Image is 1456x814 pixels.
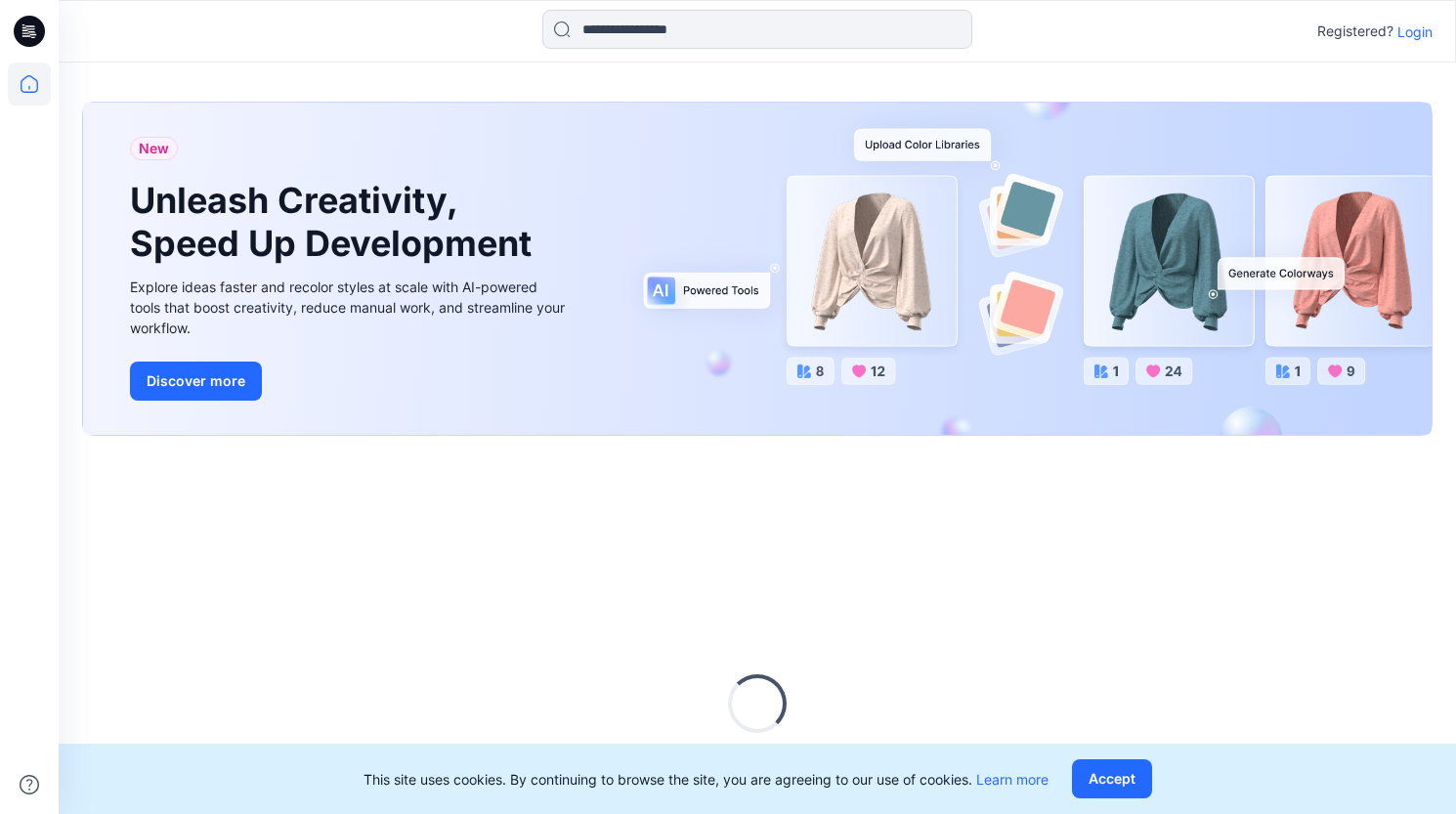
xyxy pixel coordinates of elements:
[130,362,570,401] a: Discover more
[130,362,262,401] button: Discover more
[364,769,1049,790] p: This site uses cookies. By continuing to browse the site, you are agreeing to our use of cookies.
[976,771,1049,788] a: Learn more
[1317,20,1393,43] p: Registered?
[1072,759,1152,798] button: Accept
[130,277,570,338] div: Explore ideas faster and recolor styles at scale with AI-powered tools that boost creativity, red...
[130,180,540,264] h1: Unleash Creativity, Speed Up Development
[1397,21,1433,42] p: Login
[139,137,169,160] span: New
